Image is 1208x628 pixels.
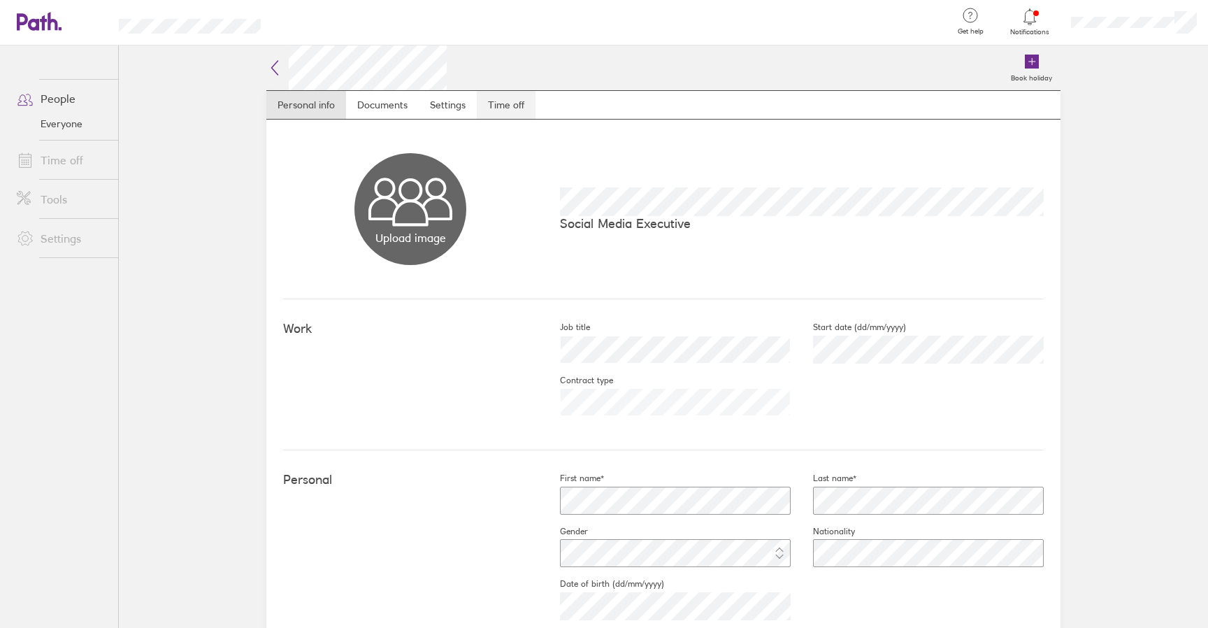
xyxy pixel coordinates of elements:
a: Time off [477,91,535,119]
label: Contract type [538,375,613,386]
span: Get help [948,27,993,36]
label: Gender [538,526,588,537]
a: Book holiday [1002,45,1060,90]
h4: Work [283,322,538,336]
a: Documents [346,91,419,119]
a: Personal info [266,91,346,119]
a: People [6,85,118,113]
label: Date of birth (dd/mm/yyyy) [538,578,664,590]
p: Social Media Executive [560,216,1044,231]
h4: Personal [283,473,538,487]
a: Time off [6,146,118,174]
a: Everyone [6,113,118,135]
a: Tools [6,185,118,213]
label: First name* [538,473,604,484]
span: Notifications [1007,28,1053,36]
label: Start date (dd/mm/yyyy) [791,322,906,333]
label: Book holiday [1002,70,1060,83]
a: Settings [419,91,477,119]
a: Settings [6,224,118,252]
label: Nationality [791,526,855,537]
label: Last name* [791,473,856,484]
label: Job title [538,322,590,333]
a: Notifications [1007,7,1053,36]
